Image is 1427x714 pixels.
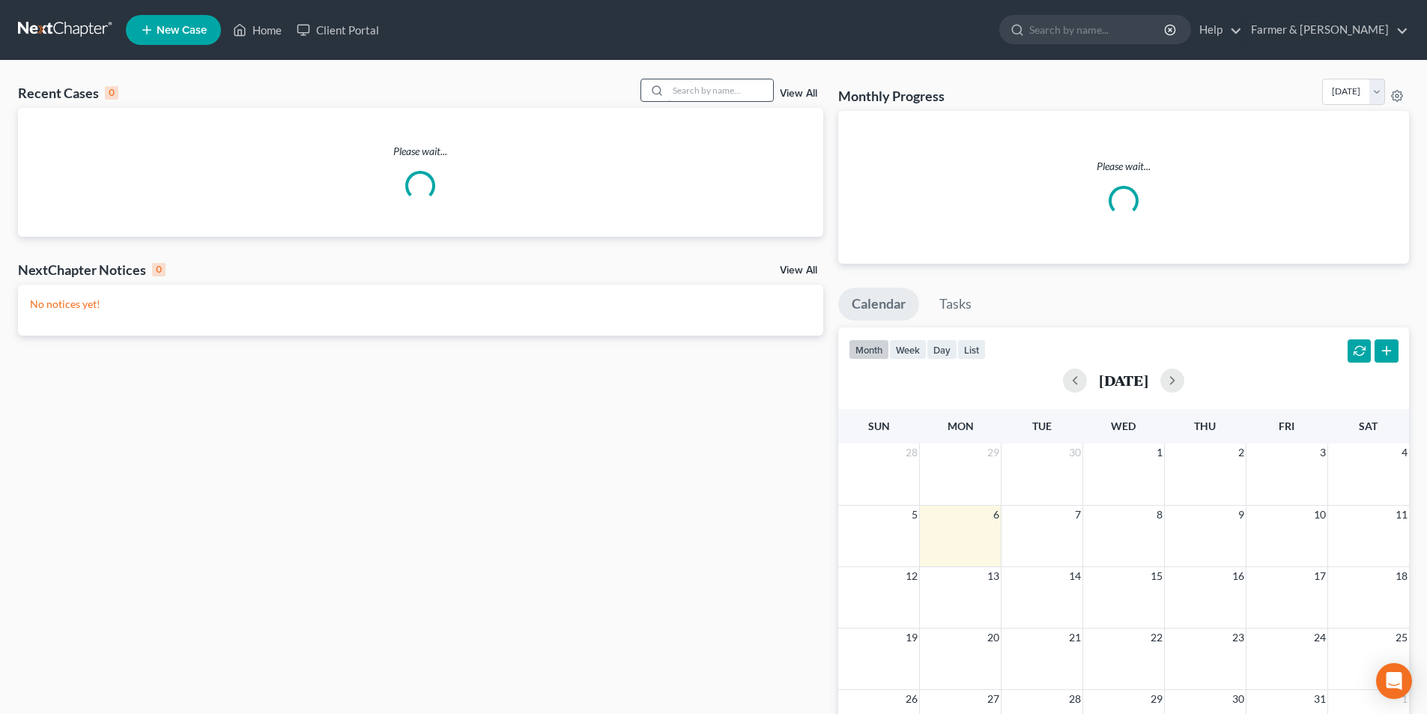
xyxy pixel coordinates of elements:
a: Farmer & [PERSON_NAME] [1243,16,1408,43]
a: View All [780,265,817,276]
div: Open Intercom Messenger [1376,663,1412,699]
span: 13 [986,567,1001,585]
a: View All [780,88,817,99]
div: 0 [105,86,118,100]
span: Sat [1359,420,1378,432]
input: Search by name... [668,79,773,101]
span: 18 [1394,567,1409,585]
h3: Monthly Progress [838,87,945,105]
span: 31 [1312,690,1327,708]
div: 0 [152,263,166,276]
span: 30 [1231,690,1246,708]
span: 11 [1394,506,1409,524]
span: 2 [1237,444,1246,462]
span: 23 [1231,629,1246,647]
a: Client Portal [289,16,387,43]
button: month [849,339,889,360]
span: Mon [948,420,974,432]
span: 24 [1312,629,1327,647]
a: Help [1192,16,1242,43]
span: 6 [992,506,1001,524]
input: Search by name... [1029,16,1166,43]
span: 19 [904,629,919,647]
span: 20 [986,629,1001,647]
span: 15 [1149,567,1164,585]
span: 25 [1394,629,1409,647]
p: Please wait... [18,144,823,159]
div: NextChapter Notices [18,261,166,279]
a: Tasks [926,288,985,321]
a: Calendar [838,288,919,321]
span: 29 [1149,690,1164,708]
button: day [927,339,957,360]
span: 12 [904,567,919,585]
span: 16 [1231,567,1246,585]
span: New Case [157,25,207,36]
button: week [889,339,927,360]
span: 22 [1149,629,1164,647]
span: Thu [1194,420,1216,432]
span: 5 [910,506,919,524]
span: 9 [1237,506,1246,524]
span: 14 [1067,567,1082,585]
span: 26 [904,690,919,708]
div: Recent Cases [18,84,118,102]
span: 10 [1312,506,1327,524]
p: No notices yet! [30,297,811,312]
a: Home [225,16,289,43]
span: 29 [986,444,1001,462]
span: 28 [1067,690,1082,708]
span: 17 [1312,567,1327,585]
p: Please wait... [850,159,1397,174]
span: 27 [986,690,1001,708]
h2: [DATE] [1099,372,1148,388]
span: 8 [1155,506,1164,524]
span: 3 [1318,444,1327,462]
span: 30 [1067,444,1082,462]
span: 4 [1400,444,1409,462]
span: 28 [904,444,919,462]
span: Wed [1111,420,1136,432]
span: Fri [1279,420,1294,432]
span: 21 [1067,629,1082,647]
span: Tue [1032,420,1052,432]
span: 1 [1155,444,1164,462]
button: list [957,339,986,360]
span: Sun [868,420,890,432]
span: 7 [1073,506,1082,524]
